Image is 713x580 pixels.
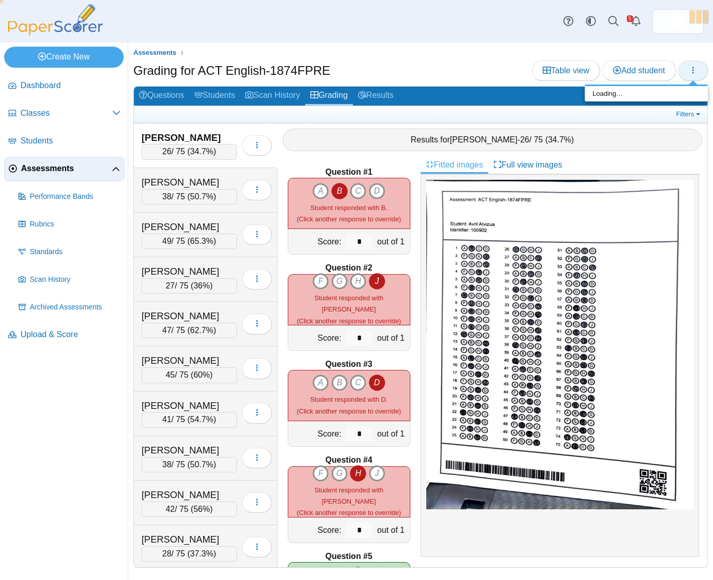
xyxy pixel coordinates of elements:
a: Dashboard [4,74,125,98]
a: Questions [134,87,189,106]
div: / 75 ( ) [142,412,237,427]
a: Results [353,87,399,106]
span: Students [21,135,121,147]
span: Add student [613,66,665,75]
span: 37.3% [190,549,213,558]
b: Question #4 [325,454,372,466]
span: Luisa Elena Perez Matias [670,13,686,30]
span: Scan History [30,275,121,285]
i: J [369,273,385,289]
img: 3185183_OCTOBER_7_2025T3_24_28_477000000.jpeg [426,180,694,509]
span: 34.7% [190,147,213,156]
a: Assessments [131,47,179,59]
span: 50.7% [190,192,213,201]
div: / 75 ( ) [142,457,237,472]
a: Full view images [488,156,567,174]
h1: Grading for ACT English-1874FPRE [133,62,330,79]
i: A [312,183,329,199]
div: out of 1 [374,517,409,543]
a: Students [4,129,125,154]
span: Table view [543,66,589,75]
span: Student responded with [PERSON_NAME] [314,294,383,313]
i: C [350,183,366,199]
a: PaperScorer [4,28,107,37]
div: / 75 ( ) [142,367,237,383]
a: Scan History [14,267,125,292]
b: Question #3 [325,359,372,370]
img: PaperScorer [4,4,107,35]
span: Student responded with B. [310,204,387,212]
i: J [369,465,385,482]
div: Score: [288,421,344,446]
a: Grading [305,87,353,106]
small: (Click another response to override) [296,294,401,325]
div: Score: [288,517,344,543]
div: / 75 ( ) [142,502,237,517]
a: Scan History [240,87,305,106]
i: H [350,465,366,482]
div: out of 1 [374,421,409,446]
span: Student responded with D. [310,396,388,403]
span: Assessments [133,49,176,56]
span: [PERSON_NAME] [450,135,518,144]
div: [PERSON_NAME] [142,399,237,412]
a: Assessments [4,157,125,181]
b: Question #2 [325,262,372,274]
div: [PERSON_NAME] [142,488,237,502]
div: out of 1 [374,229,409,254]
small: (Click another response to override) [296,204,401,223]
div: [PERSON_NAME] [142,131,237,144]
div: Score: [288,229,344,254]
div: out of 1 [374,325,409,350]
a: Filters [674,109,705,119]
small: (Click another response to override) [296,396,401,415]
span: Assessments [21,163,112,174]
span: 49 [162,237,171,245]
span: 42 [166,505,175,513]
span: Archived Assessments [30,302,121,313]
a: Create New [4,47,124,67]
span: 41 [162,415,171,424]
a: Performance Bands [14,184,125,209]
div: / 75 ( ) [142,278,237,294]
span: Standards [30,247,121,257]
b: Question #5 [325,551,372,562]
i: B [331,183,348,199]
div: Results for - / 75 ( ) [283,129,703,151]
div: [PERSON_NAME] [142,265,237,278]
div: Score: [288,325,344,350]
div: / 75 ( ) [142,189,237,204]
a: Upload & Score [4,323,125,347]
i: D [369,375,385,391]
span: 34.7% [548,135,571,144]
div: [PERSON_NAME] [142,354,237,367]
div: / 75 ( ) [142,546,237,562]
div: [PERSON_NAME] [142,533,237,546]
span: Rubrics [30,219,121,230]
div: / 75 ( ) [142,323,237,338]
div: [PERSON_NAME] [142,309,237,323]
i: C [350,375,366,391]
span: Upload & Score [21,329,121,340]
small: (Click another response to override) [296,486,401,517]
span: 47 [162,326,171,335]
div: Loading… [585,86,708,101]
span: Performance Bands [30,192,121,202]
div: [PERSON_NAME] [142,220,237,234]
div: [PERSON_NAME] [142,176,237,189]
div: / 75 ( ) [142,234,237,249]
i: F [312,273,329,289]
span: 26 [162,147,171,156]
span: 56% [193,505,210,513]
a: ps.7yZonqXGkLzldu0h [652,9,704,34]
i: F [312,465,329,482]
i: B [331,375,348,391]
a: Table view [532,60,600,81]
a: Archived Assessments [14,295,125,320]
span: 38 [162,460,171,469]
span: 54.7% [190,415,213,424]
i: A [312,375,329,391]
i: H [350,273,366,289]
i: D [369,183,385,199]
span: 62.7% [190,326,213,335]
